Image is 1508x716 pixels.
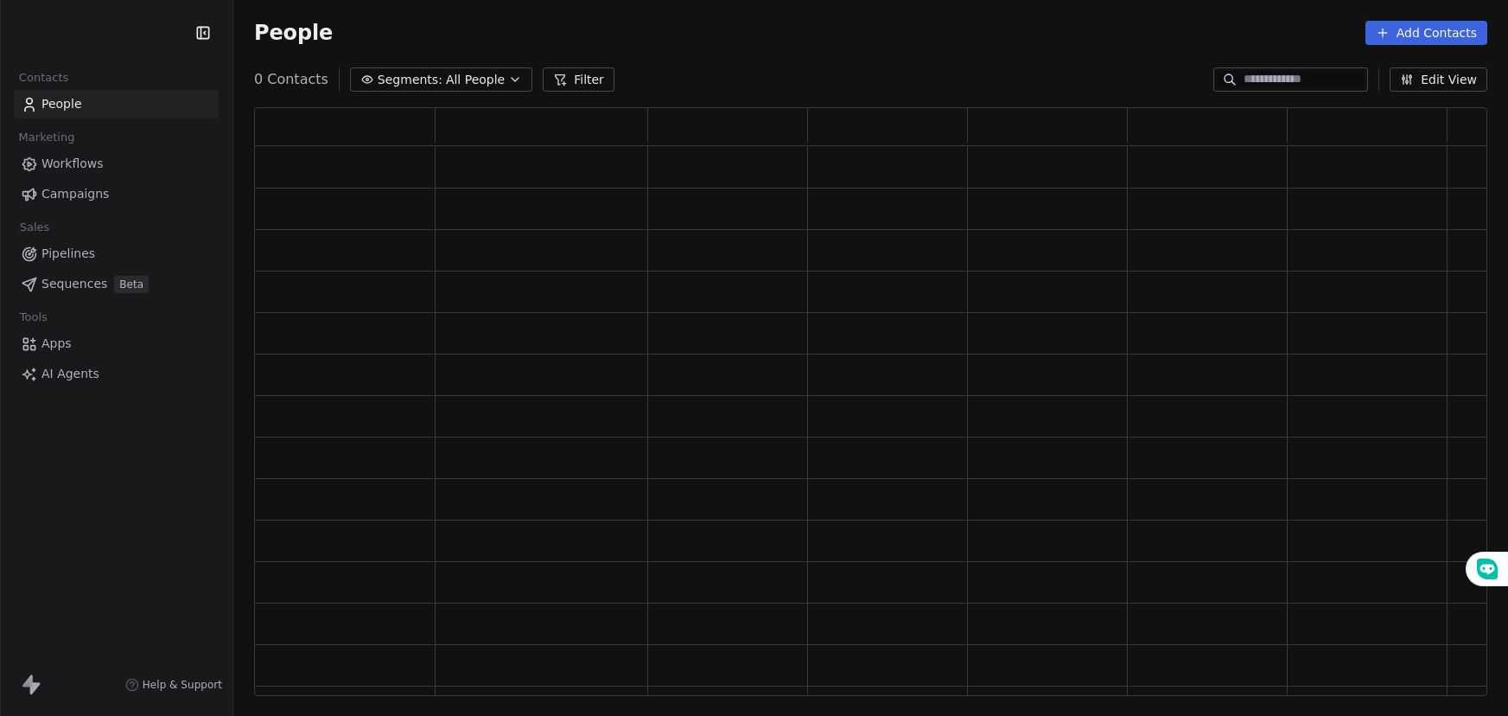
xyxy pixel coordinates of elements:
[14,240,219,268] a: Pipelines
[125,678,222,692] a: Help & Support
[14,150,219,178] a: Workflows
[14,90,219,118] a: People
[254,20,333,46] span: People
[143,678,222,692] span: Help & Support
[114,276,149,293] span: Beta
[14,270,219,298] a: SequencesBeta
[14,329,219,358] a: Apps
[41,275,107,293] span: Sequences
[41,365,99,383] span: AI Agents
[41,155,104,173] span: Workflows
[41,335,72,353] span: Apps
[378,71,442,89] span: Segments:
[12,214,57,240] span: Sales
[1365,21,1487,45] button: Add Contacts
[11,125,82,150] span: Marketing
[1390,67,1487,92] button: Edit View
[41,245,95,263] span: Pipelines
[14,360,219,388] a: AI Agents
[41,185,109,203] span: Campaigns
[41,95,82,113] span: People
[11,65,76,91] span: Contacts
[446,71,505,89] span: All People
[254,69,328,90] span: 0 Contacts
[543,67,614,92] button: Filter
[14,180,219,208] a: Campaigns
[12,304,54,330] span: Tools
